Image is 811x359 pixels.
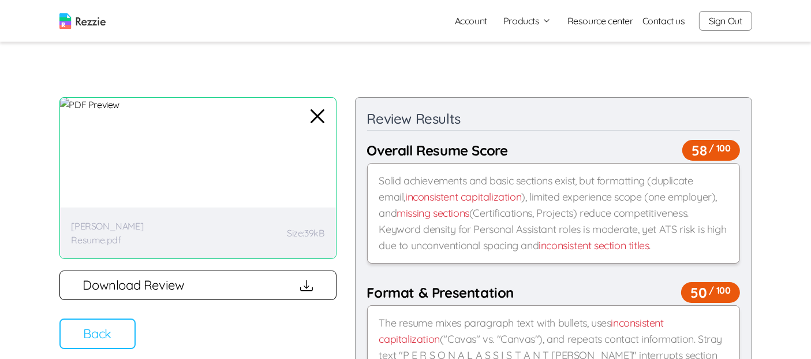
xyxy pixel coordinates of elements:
[682,140,739,161] span: 58
[287,226,324,240] p: Size: 39kB
[367,282,740,303] div: Format & Presentation
[642,14,685,28] a: Contact us
[367,109,740,131] div: Review Results
[699,11,752,31] button: Sign Out
[59,319,136,349] button: Back
[681,282,739,303] span: 50
[367,140,740,161] div: Overall Resume Score
[59,271,337,300] button: Download Review
[59,13,106,29] img: logo
[503,14,551,28] button: Products
[709,141,730,155] span: / 100
[446,9,496,32] a: Account
[567,14,633,28] a: Resource center
[709,283,730,297] span: / 100
[397,206,469,220] span: missing sections
[379,316,664,346] span: inconsistent capitalization
[367,163,740,264] div: Solid achievements and basic sections exist, but formatting (duplicate email, ), limited experien...
[539,239,649,252] span: inconsistent section titles
[405,190,521,203] span: inconsistent capitalization
[72,219,187,247] p: [PERSON_NAME] Resume.pdf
